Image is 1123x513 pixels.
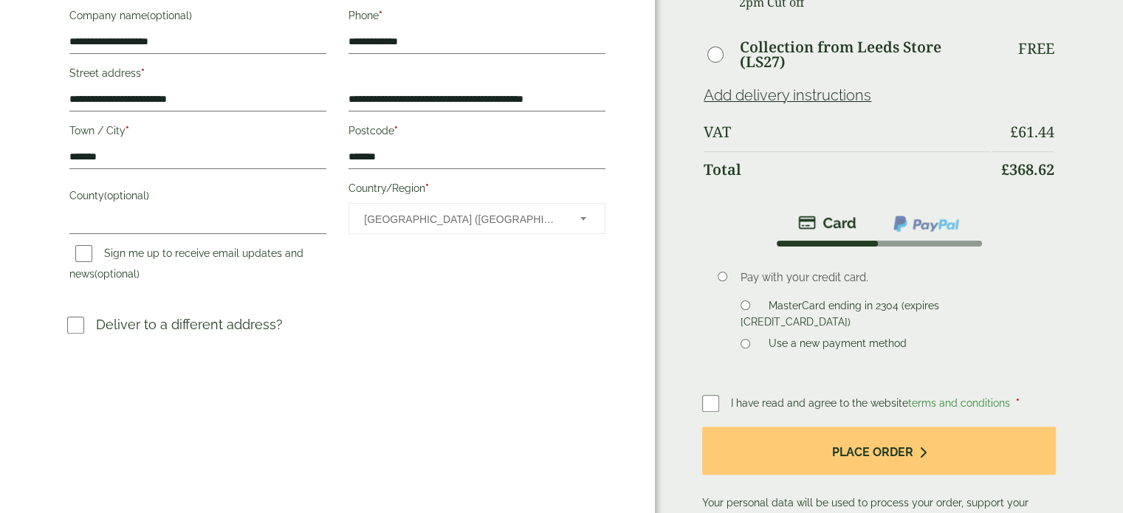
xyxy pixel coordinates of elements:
a: Add delivery instructions [704,86,871,104]
label: Country/Region [348,178,605,203]
abbr: required [394,125,398,137]
a: terms and conditions [908,397,1010,409]
label: Collection from Leeds Store (LS27) [740,40,991,69]
label: Postcode [348,120,605,145]
p: Free [1018,40,1054,58]
abbr: required [141,67,145,79]
span: I have read and agree to the website [731,397,1013,409]
button: Place order [702,427,1056,475]
span: (optional) [147,10,192,21]
abbr: required [379,10,382,21]
p: Deliver to a different address? [96,314,283,334]
span: (optional) [104,190,149,202]
p: Pay with your credit card. [741,269,1033,286]
th: Total [704,151,991,187]
abbr: required [425,182,429,194]
label: MasterCard ending in 2304 (expires [CREDIT_CARD_DATA]) [741,300,939,332]
span: £ [1010,122,1018,142]
bdi: 61.44 [1010,122,1054,142]
label: Use a new payment method [763,337,913,354]
span: United Kingdom (UK) [364,204,560,235]
span: £ [1001,159,1009,179]
span: (optional) [95,268,140,280]
abbr: required [126,125,129,137]
label: Phone [348,5,605,30]
abbr: required [1016,397,1020,409]
label: County [69,185,326,210]
label: Street address [69,63,326,88]
label: Town / City [69,120,326,145]
input: Sign me up to receive email updates and news(optional) [75,245,92,262]
th: VAT [704,114,991,150]
img: ppcp-gateway.png [892,214,961,233]
label: Sign me up to receive email updates and news [69,247,303,284]
img: stripe.png [798,214,856,232]
span: Country/Region [348,203,605,234]
bdi: 368.62 [1001,159,1054,179]
label: Company name [69,5,326,30]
